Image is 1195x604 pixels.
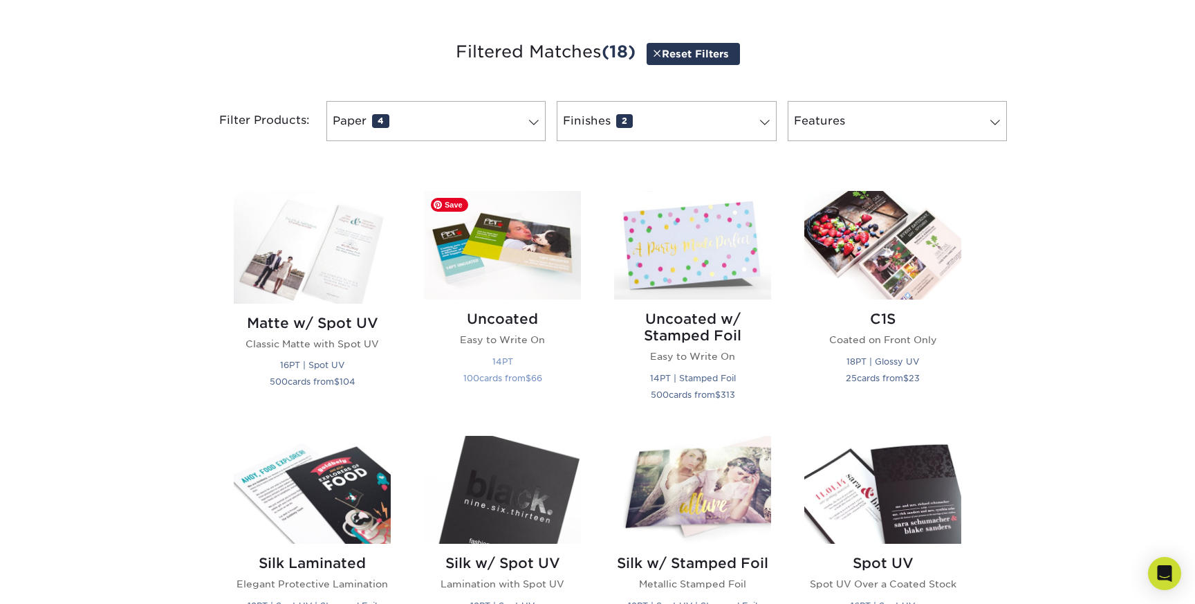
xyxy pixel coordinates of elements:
h2: Silk w/ Spot UV [424,555,581,571]
p: Coated on Front Only [804,333,961,347]
h2: Silk Laminated [234,555,391,571]
h2: Matte w/ Spot UV [234,315,391,331]
a: Matte w/ Spot UV Postcards Matte w/ Spot UV Classic Matte with Spot UV 16PT | Spot UV 500cards fr... [234,191,391,419]
small: cards from [651,390,735,400]
a: Uncoated Postcards Uncoated Easy to Write On 14PT 100cards from$66 [424,191,581,419]
a: Paper4 [326,101,546,141]
small: 16PT | Spot UV [280,360,344,370]
a: Finishes2 [557,101,776,141]
img: Silk w/ Spot UV Postcards [424,436,581,544]
p: Elegant Protective Lamination [234,577,391,591]
h2: Uncoated w/ Stamped Foil [614,311,771,344]
span: (18) [602,42,636,62]
span: $ [526,373,531,383]
a: C1S Postcards C1S Coated on Front Only 18PT | Glossy UV 25cards from$23 [804,191,961,419]
span: 4 [372,114,389,128]
p: Easy to Write On [424,333,581,347]
span: 23 [909,373,920,383]
small: cards from [463,373,542,383]
span: 25 [846,373,857,383]
small: 14PT | Stamped Foil [650,373,736,383]
span: 66 [531,373,542,383]
span: 104 [340,376,355,387]
h2: Spot UV [804,555,961,571]
img: Silk Laminated Postcards [234,436,391,544]
a: Reset Filters [647,43,740,64]
p: Easy to Write On [614,349,771,363]
span: $ [334,376,340,387]
img: Matte w/ Spot UV Postcards [234,191,391,303]
p: Classic Matte with Spot UV [234,337,391,351]
img: Uncoated Postcards [424,191,581,300]
p: Metallic Stamped Foil [614,577,771,591]
span: 500 [270,376,288,387]
span: Save [431,198,468,212]
span: $ [715,390,721,400]
iframe: Google Customer Reviews [3,562,118,599]
div: Filter Products: [183,101,321,141]
a: Uncoated w/ Stamped Foil Postcards Uncoated w/ Stamped Foil Easy to Write On 14PT | Stamped Foil ... [614,191,771,419]
small: 18PT | Glossy UV [846,356,919,367]
span: 500 [651,390,669,400]
p: Lamination with Spot UV [424,577,581,591]
img: Spot UV Postcards [804,436,961,544]
h2: Uncoated [424,311,581,327]
span: $ [903,373,909,383]
h3: Filtered Matches [193,21,1002,84]
img: Uncoated w/ Stamped Foil Postcards [614,191,771,300]
span: 100 [463,373,479,383]
img: C1S Postcards [804,191,961,300]
img: Silk w/ Stamped Foil Postcards [614,436,771,544]
small: cards from [846,373,920,383]
p: Spot UV Over a Coated Stock [804,577,961,591]
span: 2 [616,114,633,128]
small: cards from [270,376,355,387]
h2: Silk w/ Stamped Foil [614,555,771,571]
a: Features [788,101,1007,141]
h2: C1S [804,311,961,327]
div: Open Intercom Messenger [1148,557,1181,590]
small: 14PT [492,356,513,367]
span: 313 [721,390,735,400]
